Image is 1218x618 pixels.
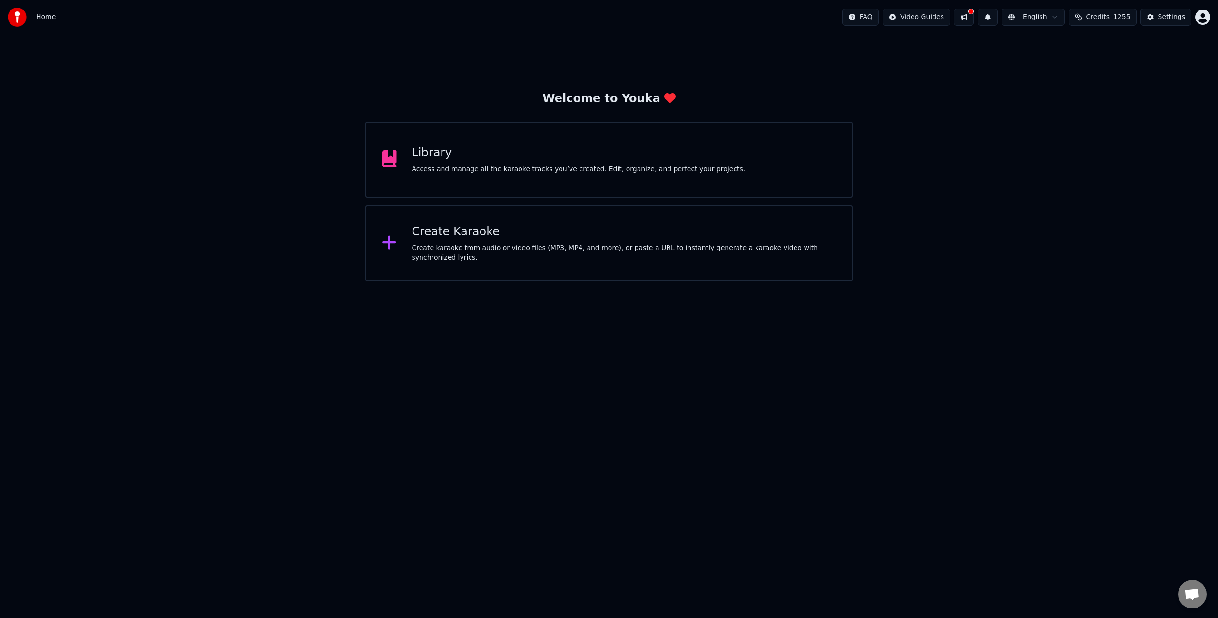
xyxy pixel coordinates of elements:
button: Credits1255 [1069,9,1137,26]
button: FAQ [842,9,879,26]
span: 1255 [1113,12,1130,22]
div: Create karaoke from audio or video files (MP3, MP4, and more), or paste a URL to instantly genera... [412,243,837,262]
span: Credits [1086,12,1110,22]
img: youka [8,8,27,27]
div: Access and manage all the karaoke tracks you’ve created. Edit, organize, and perfect your projects. [412,164,746,174]
div: Open chat [1178,580,1207,608]
span: Home [36,12,56,22]
div: Create Karaoke [412,224,837,240]
nav: breadcrumb [36,12,56,22]
button: Settings [1140,9,1191,26]
div: Library [412,145,746,161]
button: Video Guides [883,9,950,26]
div: Welcome to Youka [542,91,676,106]
div: Settings [1158,12,1185,22]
